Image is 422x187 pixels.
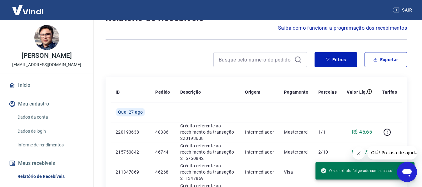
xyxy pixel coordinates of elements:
p: [PERSON_NAME] [22,52,72,59]
a: Saiba como funciona a programação dos recebimentos [278,24,407,32]
a: Informe de rendimentos [15,139,86,151]
p: Intermediador [245,169,274,175]
button: Filtros [315,52,357,67]
a: Dados da conta [15,111,86,124]
button: Sair [392,4,415,16]
p: Origem [245,89,260,95]
iframe: Mensagem da empresa [367,146,417,160]
p: Crédito referente ao recebimento da transação 211347869 [180,163,235,181]
button: Meu cadastro [7,97,86,111]
p: R$ 51,95 [352,148,372,156]
p: Pedido [155,89,170,95]
img: Vindi [7,0,48,19]
p: [EMAIL_ADDRESS][DOMAIN_NAME] [12,62,81,68]
p: 46268 [155,169,170,175]
span: Olá! Precisa de ajuda? [4,4,52,9]
p: 215750842 [116,149,145,155]
p: Pagamento [284,89,308,95]
p: Crédito referente ao recebimento da transação 220193638 [180,123,235,141]
button: Meus recebíveis [7,156,86,170]
a: Dados de login [15,125,86,138]
button: Exportar [365,52,407,67]
input: Busque pelo número do pedido [219,55,292,64]
p: Intermediador [245,149,274,155]
span: Qua, 27 ago [118,109,143,115]
p: Visa [284,169,308,175]
p: Mastercard [284,129,308,135]
p: Crédito referente ao recebimento da transação 215750842 [180,143,235,161]
img: 5f3176ab-3122-416e-a87a-80a4ad3e2de9.jpeg [34,25,59,50]
p: 46744 [155,149,170,155]
p: R$ 45,65 [352,128,372,136]
iframe: Fechar mensagem [352,147,365,160]
a: Início [7,78,86,92]
a: Relatório de Recebíveis [15,170,86,183]
p: Valor Líq. [347,89,367,95]
p: Intermediador [245,129,274,135]
span: O seu extrato foi gerado com sucesso! [320,168,393,174]
p: Tarifas [382,89,397,95]
p: 48386 [155,129,170,135]
p: ID [116,89,120,95]
p: 211347869 [116,169,145,175]
p: Mastercard [284,149,308,155]
p: 2/10 [318,149,337,155]
p: Parcelas [318,89,337,95]
p: Descrição [180,89,201,95]
p: 220193638 [116,129,145,135]
p: 1/1 [318,129,337,135]
iframe: Botão para abrir a janela de mensagens [397,162,417,182]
